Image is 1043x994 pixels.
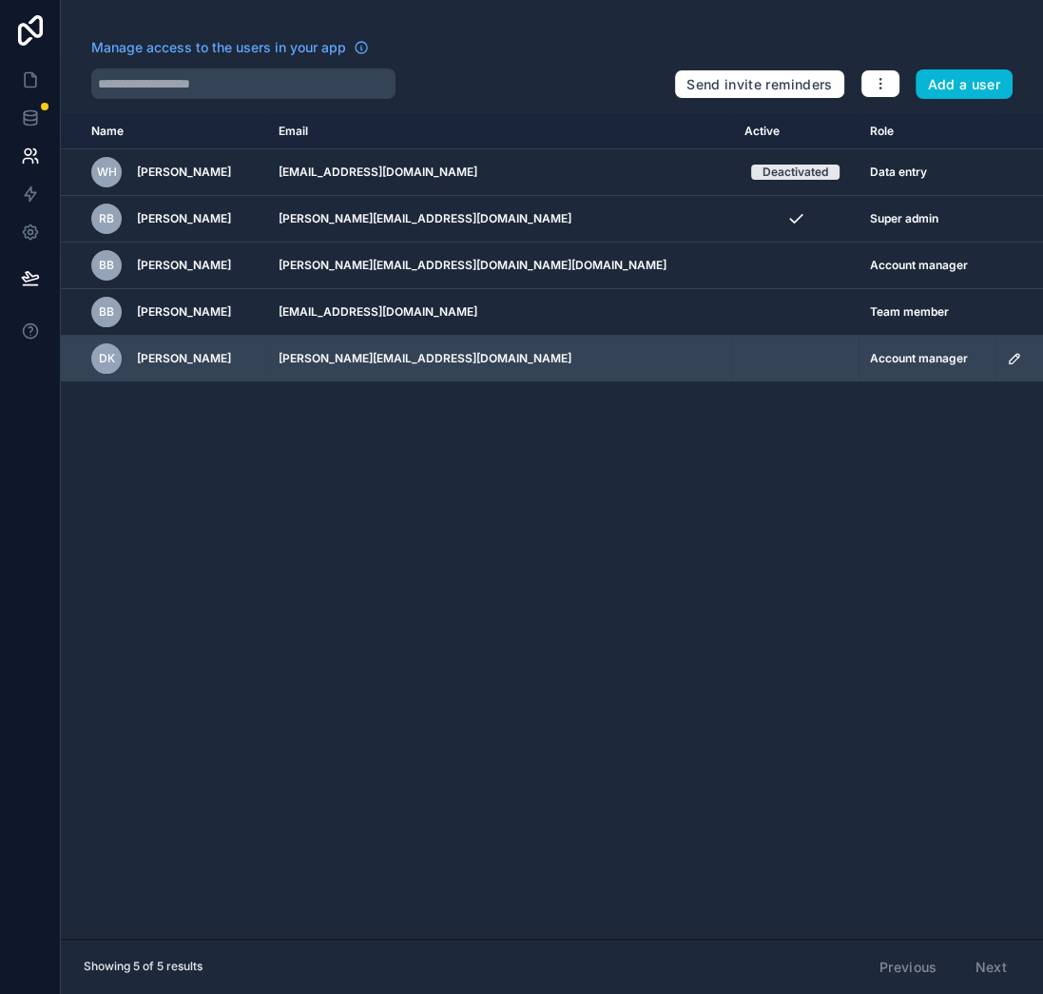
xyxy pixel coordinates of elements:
[267,289,733,336] td: [EMAIL_ADDRESS][DOMAIN_NAME]
[267,149,733,196] td: [EMAIL_ADDRESS][DOMAIN_NAME]
[99,258,114,273] span: BB
[267,196,733,243] td: [PERSON_NAME][EMAIL_ADDRESS][DOMAIN_NAME]
[859,114,995,149] th: Role
[61,114,267,149] th: Name
[91,38,346,57] span: Manage access to the users in your app
[267,114,733,149] th: Email
[870,211,938,226] span: Super admin
[732,114,859,149] th: Active
[870,351,968,366] span: Account manager
[870,304,949,320] span: Team member
[91,38,369,57] a: Manage access to the users in your app
[763,165,828,180] div: Deactivated
[137,304,231,320] span: [PERSON_NAME]
[137,211,231,226] span: [PERSON_NAME]
[267,336,733,382] td: [PERSON_NAME][EMAIL_ADDRESS][DOMAIN_NAME]
[99,304,114,320] span: BB
[267,243,733,289] td: [PERSON_NAME][EMAIL_ADDRESS][DOMAIN_NAME][DOMAIN_NAME]
[84,959,203,974] span: Showing 5 of 5 results
[99,211,114,226] span: RB
[137,351,231,366] span: [PERSON_NAME]
[99,351,115,366] span: DK
[61,114,1043,939] div: scrollable content
[916,69,1014,100] button: Add a user
[137,165,231,180] span: [PERSON_NAME]
[870,165,927,180] span: Data entry
[870,258,968,273] span: Account manager
[97,165,117,180] span: WH
[674,69,844,100] button: Send invite reminders
[137,258,231,273] span: [PERSON_NAME]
